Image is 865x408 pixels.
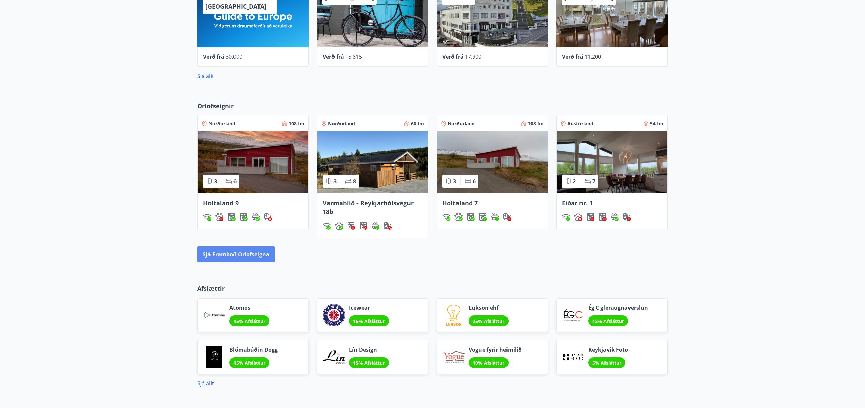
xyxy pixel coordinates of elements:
[491,213,499,221] div: Heitur pottur
[333,178,337,185] span: 3
[384,222,392,230] img: nH7E6Gw2rvWFb8XaSdRp44dhkQaj4PJkOoRYItBQ.svg
[229,346,278,353] span: Blómabúðin Dögg
[586,213,594,221] img: Dl16BY4EX9PAW649lg1C3oBuIaAsR6QVDQBO2cTm.svg
[335,222,343,230] div: Gæludýr
[359,222,367,230] div: Þurrkari
[208,120,236,127] span: Norðurland
[442,213,450,221] img: HJRyFFsYp6qjeUYhR4dAD8CaCEsnIFYZ05miwXoh.svg
[197,102,234,110] span: Orlofseignir
[592,360,621,366] span: 5% Afsláttur
[252,213,260,221] img: h89QDIuHlAdpqTriuIvuEWkTH976fOgBEOOeu1mi.svg
[562,53,583,60] span: Verð frá
[454,213,463,221] img: pxcaIm5dSOV3FS4whs1soiYWTwFQvksT25a9J10C.svg
[574,213,582,221] img: pxcaIm5dSOV3FS4whs1soiYWTwFQvksT25a9J10C.svg
[503,213,511,221] div: Hleðslustöð fyrir rafbíla
[203,213,211,221] img: HJRyFFsYp6qjeUYhR4dAD8CaCEsnIFYZ05miwXoh.svg
[252,213,260,221] div: Heitur pottur
[349,346,389,353] span: Lín Design
[371,222,379,230] div: Heitur pottur
[347,222,355,230] img: Dl16BY4EX9PAW649lg1C3oBuIaAsR6QVDQBO2cTm.svg
[442,53,464,60] span: Verð frá
[198,131,308,193] img: Paella dish
[650,120,663,127] span: 54 fm
[442,199,478,207] span: Holtaland 7
[229,304,269,311] span: Atomos
[233,318,265,324] span: 15% Afsláttur
[465,53,481,60] span: 17.900
[473,360,504,366] span: 10% Afsláttur
[437,131,548,193] img: Paella dish
[585,53,601,60] span: 11.200
[359,222,367,230] img: hddCLTAnxqFUMr1fxmbGG8zWilo2syolR0f9UjPn.svg
[215,213,223,221] img: pxcaIm5dSOV3FS4whs1soiYWTwFQvksT25a9J10C.svg
[227,213,236,221] div: Þvottavél
[588,304,648,311] span: Ég C gleraugnaverslun
[454,213,463,221] div: Gæludýr
[215,213,223,221] div: Gæludýr
[323,199,414,216] span: Varmahlíð - Reykjarhólsvegur 18b
[233,178,237,185] span: 6
[353,178,356,185] span: 8
[197,380,214,387] a: Sjá allt
[264,213,272,221] div: Hleðslustöð fyrir rafbíla
[573,178,576,185] span: 2
[328,120,355,127] span: Norðurland
[586,213,594,221] div: Þvottavél
[611,213,619,221] div: Heitur pottur
[598,213,607,221] div: Þurrkari
[264,213,272,221] img: nH7E6Gw2rvWFb8XaSdRp44dhkQaj4PJkOoRYItBQ.svg
[442,213,450,221] div: Þráðlaust net
[503,213,511,221] img: nH7E6Gw2rvWFb8XaSdRp44dhkQaj4PJkOoRYItBQ.svg
[384,222,392,230] div: Hleðslustöð fyrir rafbíla
[203,53,224,60] span: Verð frá
[567,120,593,127] span: Austurland
[203,213,211,221] div: Þráðlaust net
[598,213,607,221] img: hddCLTAnxqFUMr1fxmbGG8zWilo2syolR0f9UjPn.svg
[469,346,522,353] span: Vogue fyrir heimilið
[323,53,344,60] span: Verð frá
[349,304,389,311] span: Icewear
[227,213,236,221] img: Dl16BY4EX9PAW649lg1C3oBuIaAsR6QVDQBO2cTm.svg
[453,178,456,185] span: 3
[623,213,631,221] img: nH7E6Gw2rvWFb8XaSdRp44dhkQaj4PJkOoRYItBQ.svg
[411,120,424,127] span: 60 fm
[473,178,476,185] span: 6
[557,131,667,193] img: Paella dish
[335,222,343,230] img: pxcaIm5dSOV3FS4whs1soiYWTwFQvksT25a9J10C.svg
[592,318,624,324] span: 12% Afsláttur
[197,284,668,293] p: Afslættir
[347,222,355,230] div: Þvottavél
[562,213,570,221] img: HJRyFFsYp6qjeUYhR4dAD8CaCEsnIFYZ05miwXoh.svg
[353,360,385,366] span: 15% Afsláttur
[233,360,265,366] span: 15% Afsláttur
[226,53,242,60] span: 30.000
[317,131,428,193] img: Paella dish
[345,53,362,60] span: 15.815
[197,72,214,80] a: Sjá allt
[371,222,379,230] img: h89QDIuHlAdpqTriuIvuEWkTH976fOgBEOOeu1mi.svg
[323,222,331,230] div: Þráðlaust net
[562,199,593,207] span: Eiðar nr. 1
[469,304,509,311] span: Lukson ehf
[623,213,631,221] div: Hleðslustöð fyrir rafbíla
[588,346,628,353] span: Reykjavik Foto
[611,213,619,221] img: h89QDIuHlAdpqTriuIvuEWkTH976fOgBEOOeu1mi.svg
[491,213,499,221] img: h89QDIuHlAdpqTriuIvuEWkTH976fOgBEOOeu1mi.svg
[240,213,248,221] div: Þurrkari
[353,318,385,324] span: 15% Afsláttur
[473,318,504,324] span: 25% Afsláttur
[289,120,304,127] span: 108 fm
[240,213,248,221] img: hddCLTAnxqFUMr1fxmbGG8zWilo2syolR0f9UjPn.svg
[203,199,239,207] span: Holtaland 9
[479,213,487,221] div: Þurrkari
[528,120,544,127] span: 108 fm
[448,120,475,127] span: Norðurland
[197,246,275,262] button: Sjá framboð orlofseigna
[323,222,331,230] img: HJRyFFsYp6qjeUYhR4dAD8CaCEsnIFYZ05miwXoh.svg
[592,178,595,185] span: 7
[479,213,487,221] img: hddCLTAnxqFUMr1fxmbGG8zWilo2syolR0f9UjPn.svg
[467,213,475,221] img: Dl16BY4EX9PAW649lg1C3oBuIaAsR6QVDQBO2cTm.svg
[467,213,475,221] div: Þvottavél
[562,213,570,221] div: Þráðlaust net
[574,213,582,221] div: Gæludýr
